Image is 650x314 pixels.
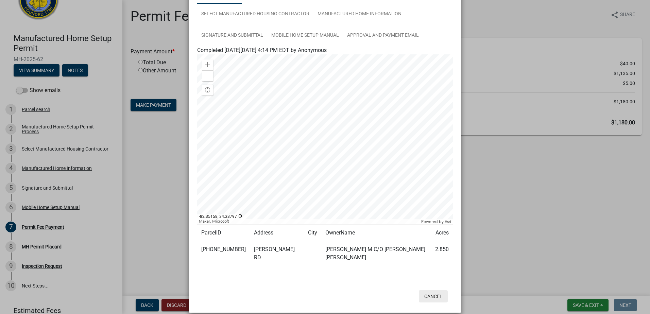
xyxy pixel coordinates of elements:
[197,47,327,53] span: Completed [DATE][DATE] 4:14 PM EDT by Anonymous
[431,241,453,266] td: 2.850
[420,219,453,224] div: Powered by
[250,241,304,266] td: [PERSON_NAME] RD
[321,225,431,241] td: OwnerName
[321,241,431,266] td: [PERSON_NAME] M C/O [PERSON_NAME] [PERSON_NAME]
[197,25,267,47] a: Signature and Submittal
[431,225,453,241] td: Acres
[197,225,250,241] td: ParcelID
[343,25,423,47] a: Approval and Payment Email
[197,3,313,25] a: Select Manufactured Housing Contractor
[419,290,448,302] button: Cancel
[267,25,343,47] a: Mobile Home Setup Manual
[197,219,420,224] div: Maxar, Microsoft
[202,59,213,70] div: Zoom in
[202,70,213,81] div: Zoom out
[250,225,304,241] td: Address
[445,219,451,224] a: Esri
[197,241,250,266] td: [PHONE_NUMBER]
[202,85,213,95] div: Find my location
[313,3,406,25] a: Manufactured Home Information
[304,225,321,241] td: City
